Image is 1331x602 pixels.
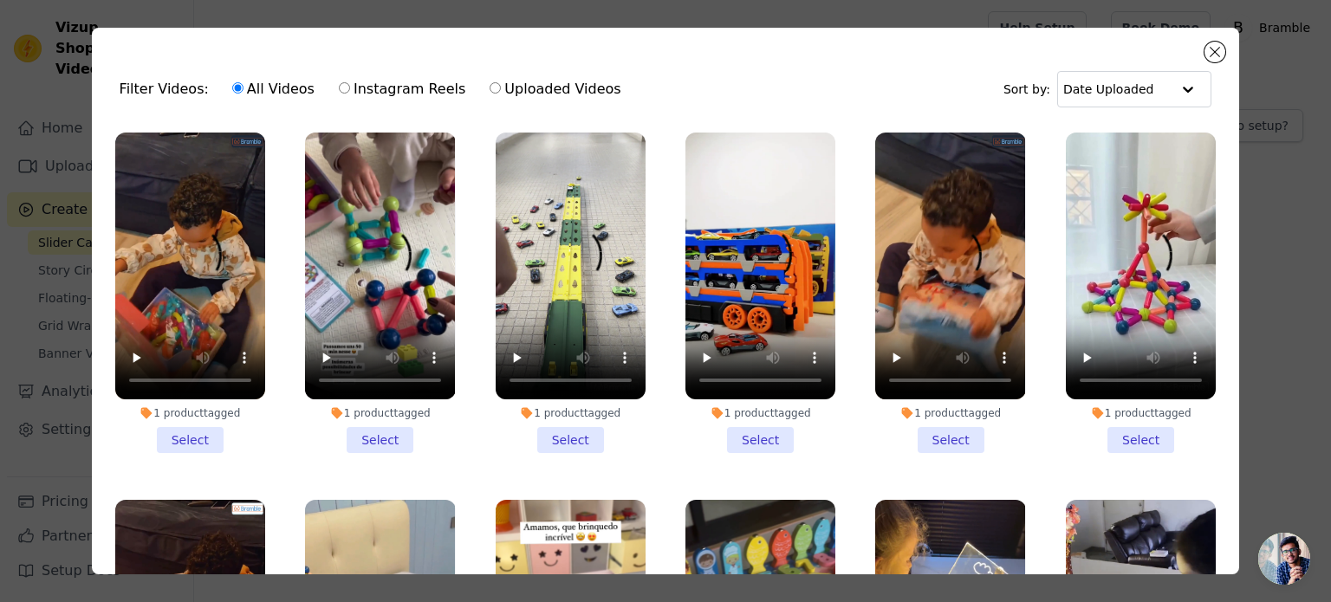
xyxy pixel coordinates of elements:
div: Conversa aberta [1258,533,1310,585]
button: Close modal [1204,42,1225,62]
div: 1 product tagged [115,406,265,420]
div: Filter Videos: [120,69,631,109]
div: 1 product tagged [1066,406,1216,420]
div: Sort by: [1003,71,1212,107]
label: Instagram Reels [338,78,466,100]
div: 1 product tagged [685,406,835,420]
div: 1 product tagged [875,406,1025,420]
div: 1 product tagged [305,406,455,420]
label: All Videos [231,78,315,100]
label: Uploaded Videos [489,78,621,100]
div: 1 product tagged [496,406,646,420]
